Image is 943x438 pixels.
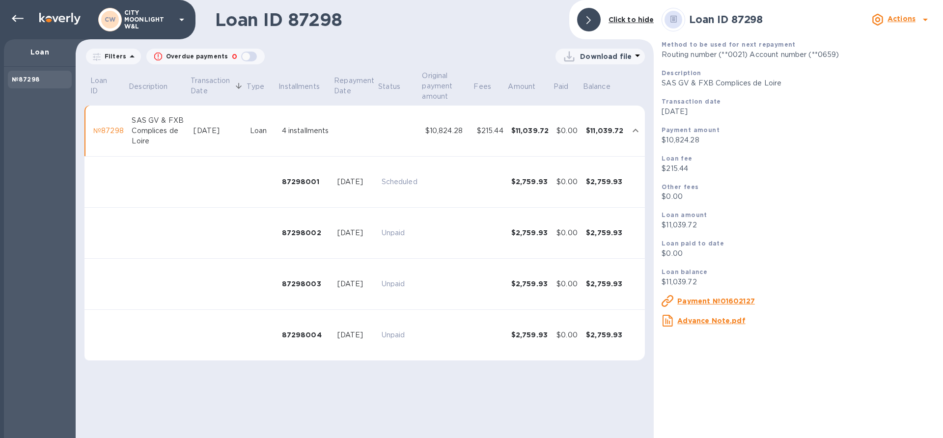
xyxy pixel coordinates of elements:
p: Loan ID [90,76,114,96]
p: Routing number (**0021) Account number (**0659) [662,50,935,60]
button: expand row [628,123,643,138]
div: [DATE] [337,279,374,289]
div: $0.00 [556,126,578,136]
div: $2,759.93 [586,228,624,238]
b: Loan paid to date [662,240,724,247]
p: Filters [101,52,126,60]
p: Installments [278,82,320,92]
p: Description [129,82,167,92]
b: Loan ID 87298 [689,13,763,26]
div: $0.00 [556,279,578,289]
p: 0 [232,52,237,62]
p: SAS GV & FXB Complices de Loire [662,78,935,88]
span: Fees [473,82,504,92]
div: [DATE] [337,228,374,238]
p: $215.44 [662,164,935,174]
p: $0.00 [662,192,935,202]
div: №87298 [93,126,124,136]
div: $215.44 [477,126,503,136]
p: Balance [583,82,610,92]
button: Overdue payments0 [146,49,265,64]
div: Loan [250,126,274,136]
p: Repayment Date [334,76,377,96]
span: Installments [278,82,333,92]
div: $2,759.93 [511,177,549,187]
div: 87298004 [282,330,330,340]
b: CW [105,16,116,23]
p: Fees [473,82,491,92]
b: Payment amount [662,126,720,134]
div: $2,759.93 [511,330,549,340]
div: 4 installments [282,126,330,136]
b: Description [662,69,701,77]
div: $11,039.72 [511,126,549,136]
b: Other fees [662,183,698,191]
span: Paid [554,82,582,92]
div: $2,759.93 [586,330,624,340]
p: $10,824.28 [662,135,935,145]
b: Transaction date [662,98,721,105]
p: $11,039.72 [662,220,935,230]
p: Transaction Date [191,76,232,96]
div: 87298003 [282,279,330,289]
b: Method to be used for next repayment [662,41,795,48]
p: Loan [12,47,68,57]
div: $2,759.93 [511,228,549,238]
p: Overdue payments [166,52,228,61]
div: $2,759.93 [511,279,549,289]
div: $10,824.28 [425,126,469,136]
p: $11,039.72 [662,277,935,287]
div: 87298001 [282,177,330,187]
div: $2,759.93 [586,177,624,187]
span: Loan ID [90,76,127,96]
h1: Loan ID 87298 [215,9,561,30]
div: $0.00 [556,228,578,238]
b: №87298 [12,76,39,83]
p: Paid [554,82,569,92]
div: [DATE] [194,126,242,136]
p: [DATE] [662,107,935,117]
div: $11,039.72 [586,126,624,136]
p: Amount [508,82,535,92]
span: Description [129,82,180,92]
b: Loan fee [662,155,692,162]
span: Original payment amount [422,71,472,102]
div: [DATE] [337,330,374,340]
p: $0.00 [662,248,935,259]
p: Scheduled [382,177,417,187]
span: Balance [583,82,623,92]
div: $2,759.93 [586,279,624,289]
span: Type [247,82,277,92]
div: $0.00 [556,177,578,187]
p: Unpaid [382,279,417,289]
p: Type [247,82,264,92]
span: Amount [508,82,548,92]
p: Unpaid [382,330,417,340]
span: Transaction Date [191,76,245,96]
b: Loan balance [662,268,707,275]
u: Payment №01602127 [677,297,755,305]
u: Advance Note.pdf [677,317,745,325]
b: Actions [888,15,915,23]
div: $0.00 [556,330,578,340]
div: SAS GV & FXB Complices de Loire [132,115,186,146]
p: Download file [580,52,632,61]
p: Unpaid [382,228,417,238]
b: Loan amount [662,211,707,219]
div: [DATE] [337,177,374,187]
p: Original payment amount [422,71,459,102]
p: CITY MOONLIGHT W&L [124,9,173,30]
b: Click to hide [609,16,654,24]
div: 87298002 [282,228,330,238]
img: Logo [39,13,81,25]
p: Status [378,82,400,92]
